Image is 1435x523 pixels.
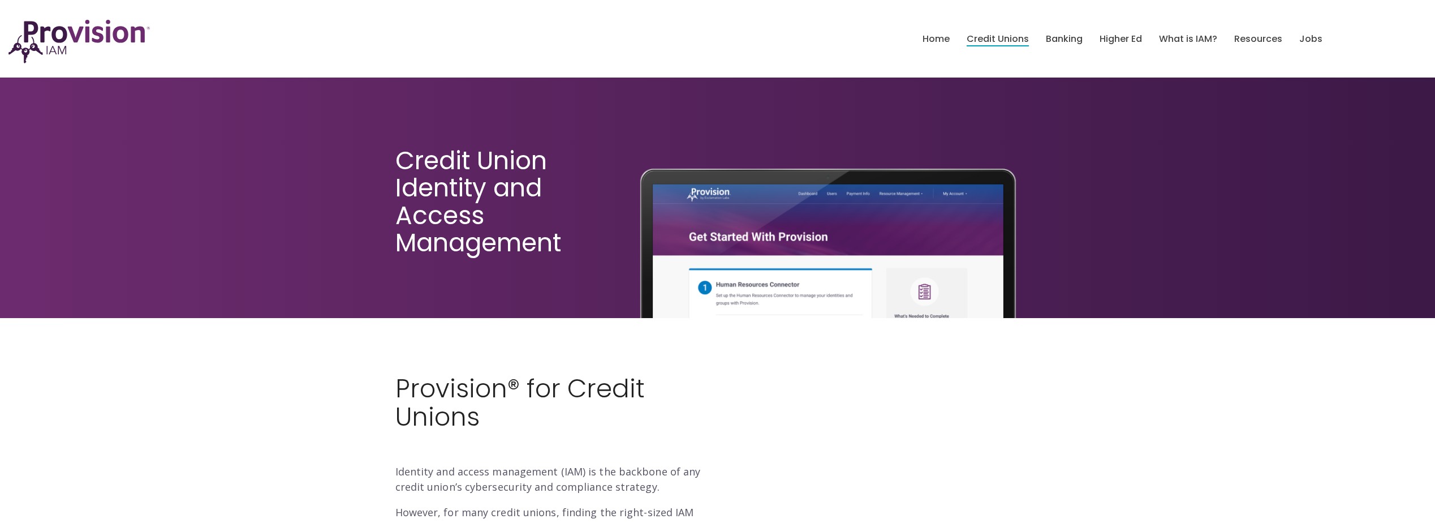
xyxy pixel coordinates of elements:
[923,29,950,49] a: Home
[1234,29,1282,49] a: Resources
[1100,29,1142,49] a: Higher Ed
[395,375,709,459] h2: Provision® for Credit Unions
[1299,29,1322,49] a: Jobs
[8,20,150,63] img: ProvisionIAM-Logo-Purple
[395,143,561,260] span: Credit Union Identity and Access Management
[1046,29,1083,49] a: Banking
[914,21,1331,57] nav: menu
[1159,29,1217,49] a: What is IAM?
[967,29,1029,49] a: Credit Unions
[395,464,709,495] p: Identity and access management (IAM) is the backbone of any credit union’s cybersecurity and comp...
